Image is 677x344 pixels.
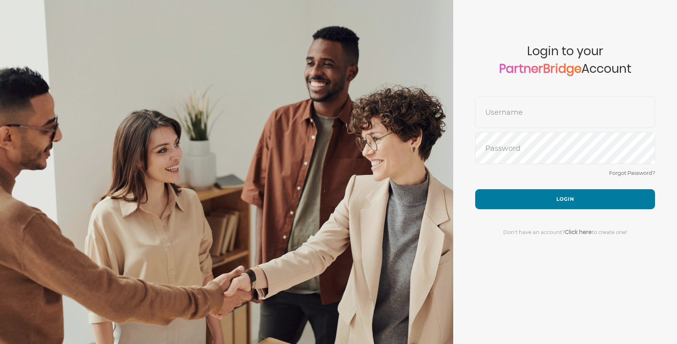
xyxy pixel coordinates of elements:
a: PartnerBridge [499,60,581,77]
a: Click here [565,228,592,236]
button: Login [475,189,655,209]
span: Login to your Account [475,44,655,96]
a: Forgot Password? [609,170,655,176]
span: Don't have an account? to create one! [503,229,627,235]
